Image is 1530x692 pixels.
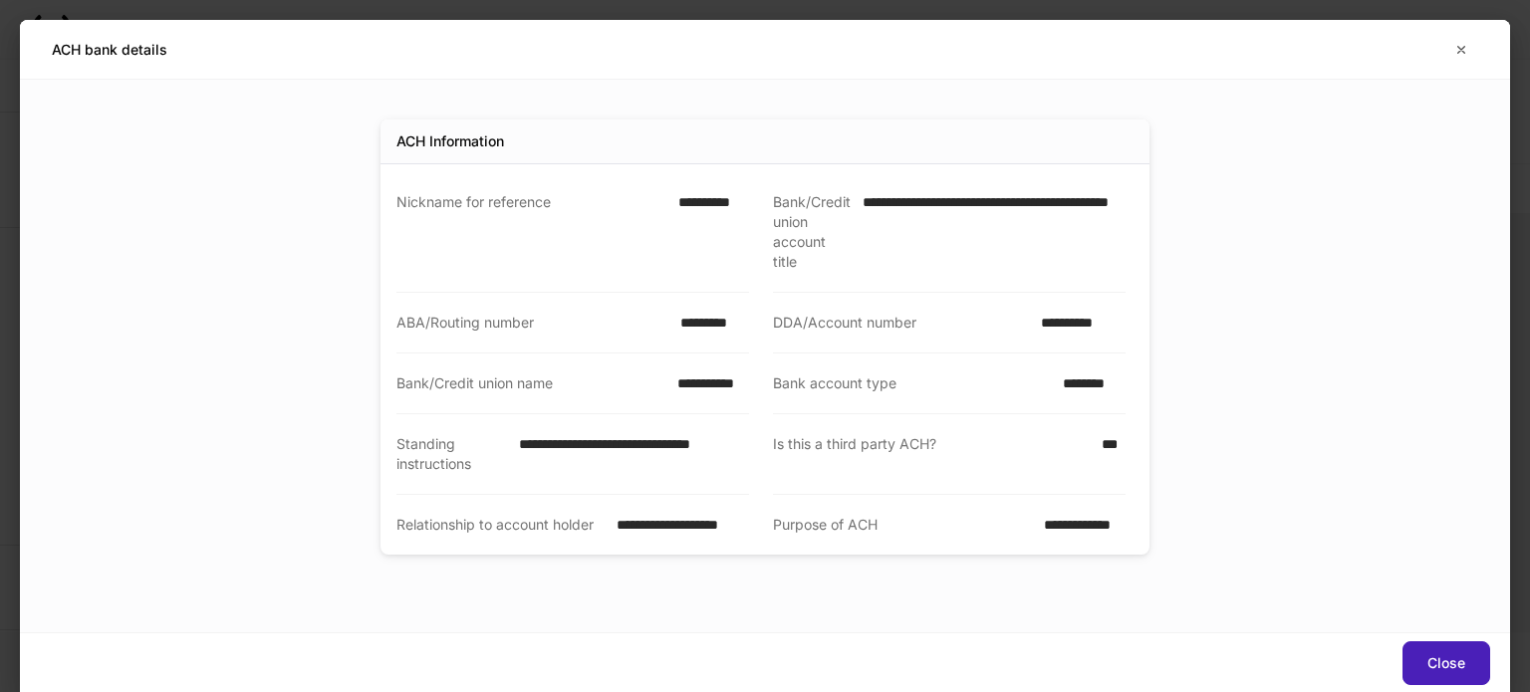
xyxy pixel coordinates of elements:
[396,192,666,272] div: Nickname for reference
[773,373,1051,393] div: Bank account type
[773,313,1029,333] div: DDA/Account number
[1402,641,1490,685] button: Close
[396,434,507,474] div: Standing instructions
[773,192,851,272] div: Bank/Credit union account title
[396,131,504,151] div: ACH Information
[773,515,1032,535] div: Purpose of ACH
[396,373,665,393] div: Bank/Credit union name
[396,515,605,535] div: Relationship to account holder
[52,40,167,60] h5: ACH bank details
[396,313,668,333] div: ABA/Routing number
[773,434,1090,474] div: Is this a third party ACH?
[1427,656,1465,670] div: Close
